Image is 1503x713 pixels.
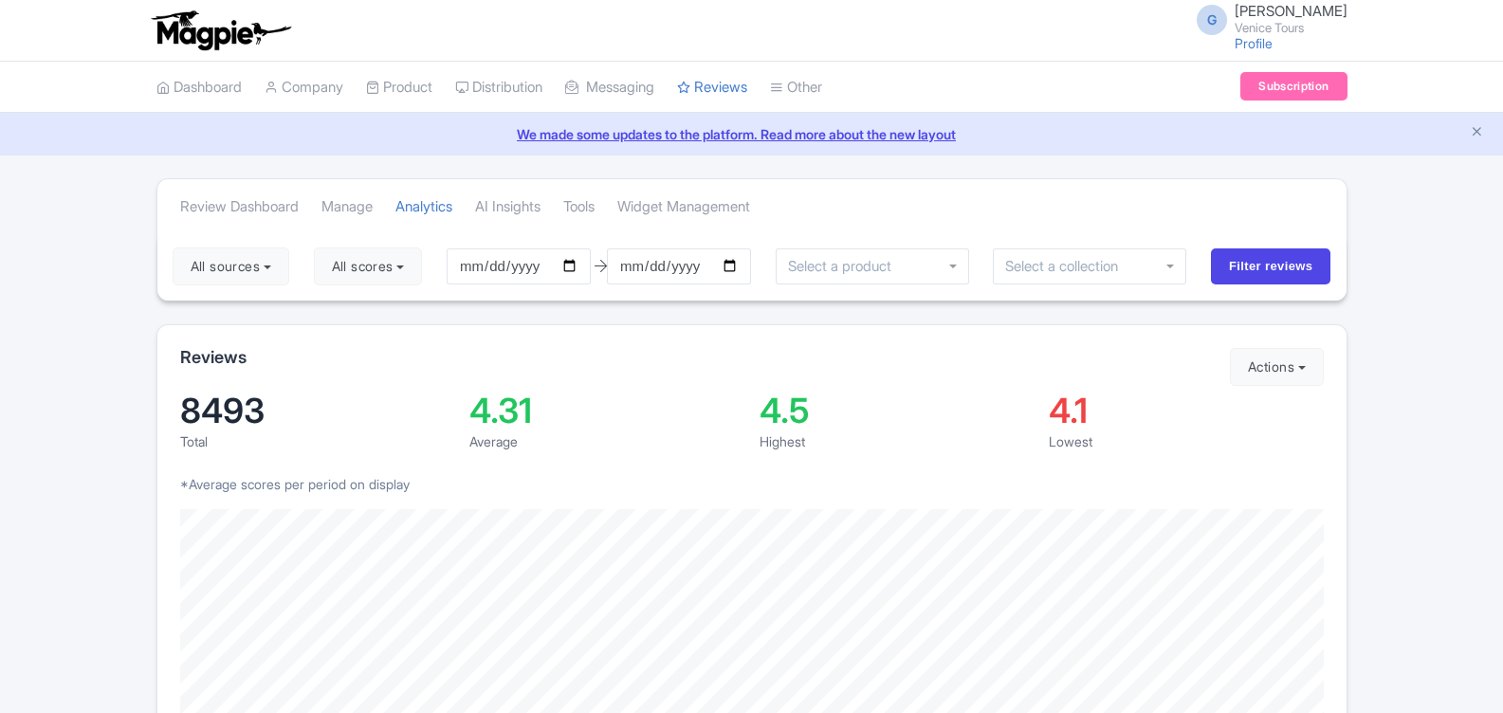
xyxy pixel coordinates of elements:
div: 4.5 [760,393,1035,428]
div: Average [469,431,744,451]
a: Distribution [455,62,542,114]
a: Analytics [395,181,452,233]
a: We made some updates to the platform. Read more about the new layout [11,124,1492,144]
input: Select a product [788,258,902,275]
a: Manage [321,181,373,233]
img: logo-ab69f6fb50320c5b225c76a69d11143b.png [147,9,294,51]
input: Select a collection [1005,258,1131,275]
a: Company [265,62,343,114]
button: All sources [173,247,289,285]
div: Highest [760,431,1035,451]
div: 4.1 [1049,393,1324,428]
input: Filter reviews [1211,248,1331,284]
div: Lowest [1049,431,1324,451]
a: Dashboard [156,62,242,114]
div: 4.31 [469,393,744,428]
div: 8493 [180,393,455,428]
a: AI Insights [475,181,541,233]
span: [PERSON_NAME] [1235,2,1347,20]
a: G [PERSON_NAME] Venice Tours [1185,4,1347,34]
span: G [1197,5,1227,35]
a: Product [366,62,432,114]
a: Tools [563,181,595,233]
a: Widget Management [617,181,750,233]
a: Review Dashboard [180,181,299,233]
a: Messaging [565,62,654,114]
button: Close announcement [1470,122,1484,144]
p: *Average scores per period on display [180,474,1324,494]
div: Total [180,431,455,451]
small: Venice Tours [1235,22,1347,34]
a: Other [770,62,822,114]
a: Profile [1235,35,1273,51]
h2: Reviews [180,348,247,367]
a: Subscription [1240,72,1347,101]
button: Actions [1230,348,1324,386]
a: Reviews [677,62,747,114]
button: All scores [314,247,423,285]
